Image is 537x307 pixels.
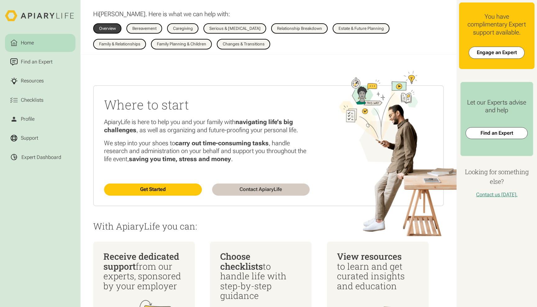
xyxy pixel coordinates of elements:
[126,23,162,34] a: Bereavement
[5,91,75,109] a: Checklists
[223,42,265,46] div: Changes & Transitions
[103,250,179,272] span: Receive dedicated support
[459,167,535,186] h4: Looking for something else?
[104,184,202,196] a: Get Started
[99,42,140,46] div: Family & Relationships
[20,77,45,85] div: Resources
[5,53,75,71] a: Find an Expert
[464,13,529,37] div: You have complimentary Expert support available.
[104,118,310,134] p: ApiaryLife is here to help you and your family with , as well as organizing and future-proofing y...
[5,148,75,166] a: Expert Dashboard
[151,39,212,49] a: Family Planning & Children
[476,192,517,198] a: Contact us [DATE].
[129,155,231,163] strong: saving you time, stress and money
[5,72,75,90] a: Resources
[277,26,322,31] div: Relationship Breakdown
[337,250,402,262] span: View resources
[157,42,206,46] div: Family Planning & Children
[337,252,418,291] div: to learn and get curated insights and education
[103,252,185,291] div: from our experts, sponsored by your employer
[271,23,328,34] a: Relationship Breakdown
[5,34,75,52] a: Home
[469,47,525,59] a: Engage an Expert
[173,26,193,31] div: Caregiving
[93,10,230,18] p: Hi . Here is what we can help with:
[99,10,145,18] span: [PERSON_NAME]
[20,134,39,142] div: Support
[167,23,198,34] a: Caregiving
[220,250,263,272] span: Choose checklists
[20,58,54,66] div: Find an Expert
[203,23,266,34] a: Serious & [MEDICAL_DATA]
[93,39,146,49] a: Family & Relationships
[104,139,310,163] p: We step into your shoes to , handle research and administration on your behalf and support you th...
[104,96,310,113] h2: Where to start
[175,139,269,147] strong: carry out time-consuming tasks
[466,99,528,114] div: Let our Experts advise and help
[93,221,444,231] p: With ApiaryLife you can:
[132,26,157,31] div: Bereavement
[5,129,75,147] a: Support
[209,26,261,31] div: Serious & [MEDICAL_DATA]
[217,39,270,49] a: Changes & Transitions
[5,110,75,128] a: Profile
[20,39,35,47] div: Home
[104,118,293,134] strong: navigating life’s big challenges
[20,115,36,123] div: Profile
[339,26,384,31] div: Estate & Future Planning
[20,96,45,104] div: Checklists
[466,127,528,139] a: Find an Expert
[333,23,389,34] a: Estate & Future Planning
[212,184,310,196] a: Contact ApiaryLife
[220,252,302,300] div: to handle life with step-by-step guidance
[21,154,61,160] div: Expert Dashboard
[93,23,121,34] a: Overview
